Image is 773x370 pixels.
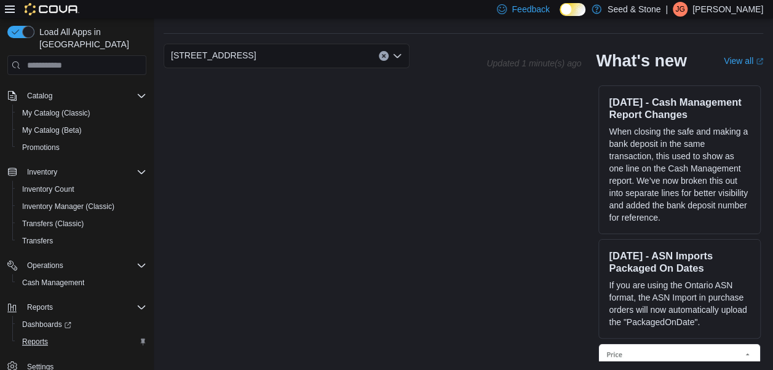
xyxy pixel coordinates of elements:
[2,163,151,181] button: Inventory
[17,216,146,231] span: Transfers (Classic)
[665,2,668,17] p: |
[560,3,585,16] input: Dark Mode
[22,165,62,179] button: Inventory
[12,104,151,122] button: My Catalog (Classic)
[17,140,146,155] span: Promotions
[22,258,146,273] span: Operations
[22,89,146,103] span: Catalog
[17,275,146,290] span: Cash Management
[392,51,402,61] button: Open list of options
[17,182,79,197] a: Inventory Count
[22,300,58,315] button: Reports
[25,3,79,15] img: Cova
[22,219,84,229] span: Transfers (Classic)
[17,234,58,248] a: Transfers
[609,125,750,224] p: When closing the safe and making a bank deposit in the same transaction, this used to show as one...
[12,122,151,139] button: My Catalog (Beta)
[17,140,65,155] a: Promotions
[17,199,119,214] a: Inventory Manager (Classic)
[22,202,114,211] span: Inventory Manager (Classic)
[22,143,60,152] span: Promotions
[12,274,151,291] button: Cash Management
[22,320,71,329] span: Dashboards
[22,108,90,118] span: My Catalog (Classic)
[22,236,53,246] span: Transfers
[171,48,256,63] span: [STREET_ADDRESS]
[22,258,68,273] button: Operations
[34,26,146,50] span: Load All Apps in [GEOGRAPHIC_DATA]
[17,275,89,290] a: Cash Management
[22,278,84,288] span: Cash Management
[17,317,146,332] span: Dashboards
[596,51,686,71] h2: What's new
[2,299,151,316] button: Reports
[609,250,750,274] h3: [DATE] - ASN Imports Packaged On Dates
[12,232,151,250] button: Transfers
[2,87,151,104] button: Catalog
[22,184,74,194] span: Inventory Count
[22,125,82,135] span: My Catalog (Beta)
[486,58,581,68] p: Updated 1 minute(s) ago
[22,165,146,179] span: Inventory
[27,91,52,101] span: Catalog
[17,234,146,248] span: Transfers
[12,316,151,333] a: Dashboards
[17,123,146,138] span: My Catalog (Beta)
[609,96,750,120] h3: [DATE] - Cash Management Report Changes
[675,2,684,17] span: JG
[27,261,63,270] span: Operations
[724,56,763,66] a: View allExternal link
[22,89,57,103] button: Catalog
[12,198,151,215] button: Inventory Manager (Classic)
[12,333,151,350] button: Reports
[17,334,53,349] a: Reports
[17,123,87,138] a: My Catalog (Beta)
[27,302,53,312] span: Reports
[17,216,89,231] a: Transfers (Classic)
[756,58,763,65] svg: External link
[608,2,660,17] p: Seed & Stone
[17,334,146,349] span: Reports
[2,257,151,274] button: Operations
[692,2,763,17] p: [PERSON_NAME]
[17,106,95,120] a: My Catalog (Classic)
[17,182,146,197] span: Inventory Count
[12,215,151,232] button: Transfers (Classic)
[379,51,389,61] button: Clear input
[673,2,688,17] div: Janessa Glendinning
[22,300,146,315] span: Reports
[17,317,76,332] a: Dashboards
[17,199,146,214] span: Inventory Manager (Classic)
[27,167,57,177] span: Inventory
[12,181,151,198] button: Inventory Count
[22,337,48,347] span: Reports
[609,279,750,328] p: If you are using the Ontario ASN format, the ASN Import in purchase orders will now automatically...
[17,106,146,120] span: My Catalog (Classic)
[512,3,549,15] span: Feedback
[12,139,151,156] button: Promotions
